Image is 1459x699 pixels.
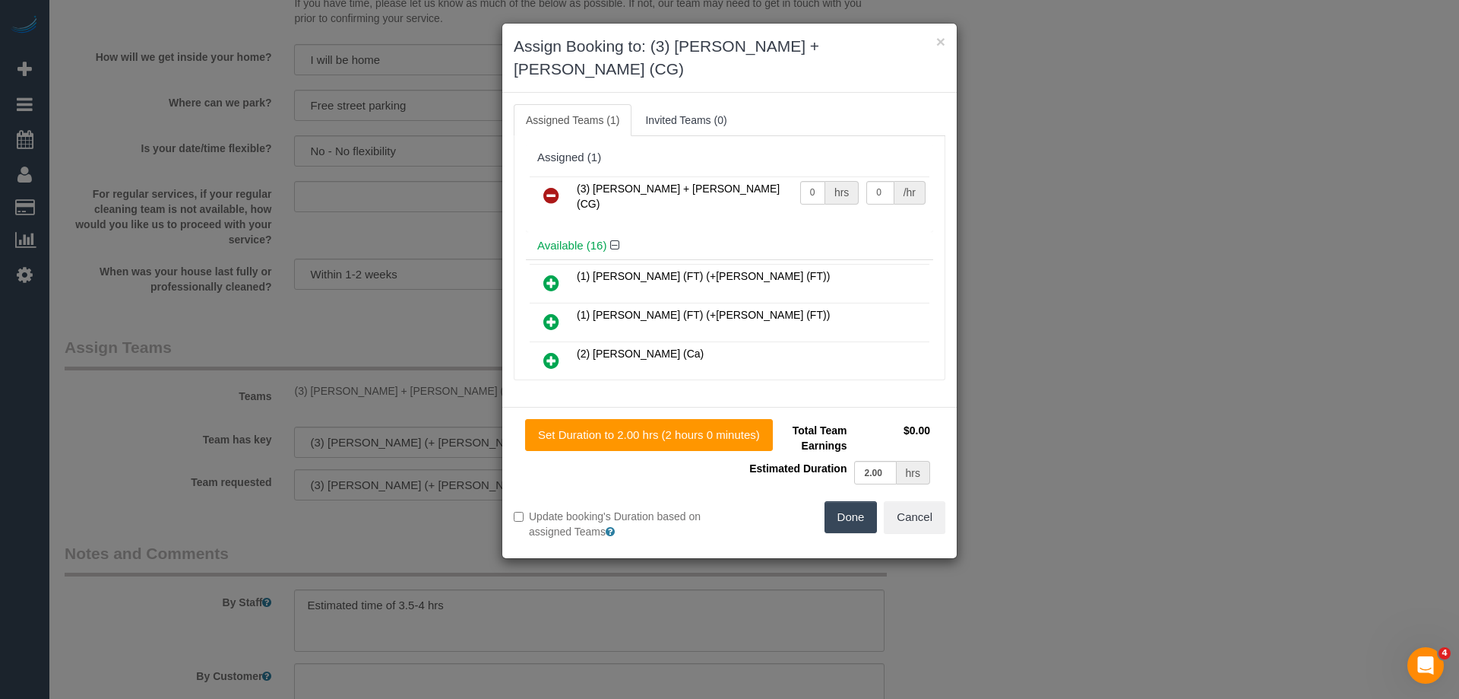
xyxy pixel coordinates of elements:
[1438,647,1451,659] span: 4
[936,33,945,49] button: ×
[514,509,718,539] label: Update booking's Duration based on assigned Teams
[825,181,859,205] div: hrs
[749,462,847,475] span: Estimated Duration
[741,419,850,457] td: Total Team Earnings
[537,240,922,253] h4: Available (16)
[577,270,830,282] span: (1) [PERSON_NAME] (FT) (+[PERSON_NAME] (FT))
[897,461,930,485] div: hrs
[850,419,934,457] td: $0.00
[884,501,945,533] button: Cancel
[514,512,524,522] input: Update booking's Duration based on assigned Teams
[525,419,773,451] button: Set Duration to 2.00 hrs (2 hours 0 minutes)
[514,35,945,81] h3: Assign Booking to: (3) [PERSON_NAME] + [PERSON_NAME] (CG)
[577,348,704,360] span: (2) [PERSON_NAME] (Ca)
[514,104,631,136] a: Assigned Teams (1)
[577,309,830,321] span: (1) [PERSON_NAME] (FT) (+[PERSON_NAME] (FT))
[577,183,780,210] span: (3) [PERSON_NAME] + [PERSON_NAME] (CG)
[824,501,878,533] button: Done
[1407,647,1444,684] iframe: Intercom live chat
[537,151,922,164] div: Assigned (1)
[633,104,739,136] a: Invited Teams (0)
[894,181,926,205] div: /hr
